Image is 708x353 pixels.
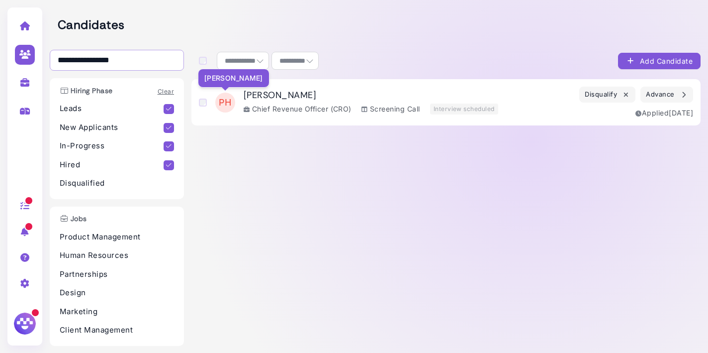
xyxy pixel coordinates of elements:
[60,250,174,261] p: Human Resources
[60,306,174,318] p: Marketing
[215,93,235,113] span: PH
[60,159,164,171] p: Hired
[12,311,37,336] img: Megan
[244,104,352,114] div: Chief Revenue Officer (CRO)
[626,56,693,66] div: Add Candidate
[640,87,693,103] button: Advance
[60,140,164,152] p: In-Progress
[158,88,174,95] a: Clear
[60,178,174,189] p: Disqualified
[55,87,118,95] h3: Hiring Phase
[585,90,630,100] div: Disqualify
[618,53,701,69] button: Add Candidate
[60,103,164,115] p: Leads
[579,87,635,103] button: Disqualify
[58,18,701,32] h2: Candidates
[60,287,174,299] p: Design
[669,109,693,117] time: Aug 19, 2025
[198,69,269,88] div: [PERSON_NAME]
[361,104,420,114] div: Screening Call
[244,90,498,101] h3: [PERSON_NAME]
[55,215,92,223] h3: Jobs
[60,232,174,243] p: Product Management
[635,108,693,118] div: Applied
[430,104,498,115] div: Interview scheduled
[60,325,174,336] p: Client Management
[646,90,688,100] div: Advance
[60,269,174,280] p: Partnerships
[60,122,164,133] p: New Applicants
